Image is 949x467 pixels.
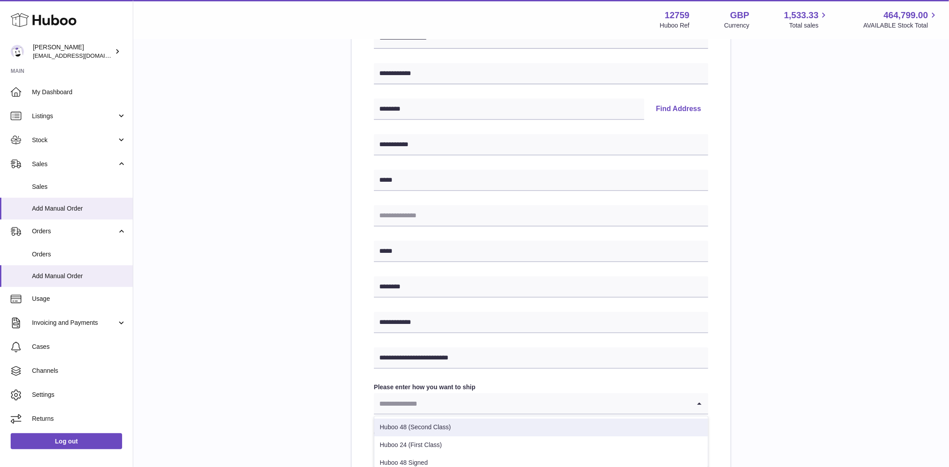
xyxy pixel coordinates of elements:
[374,419,708,436] li: Huboo 48 (Second Class)
[884,9,928,21] span: 464,799.00
[33,52,131,59] span: [EMAIL_ADDRESS][DOMAIN_NAME]
[374,436,708,454] li: Huboo 24 (First Class)
[32,367,126,375] span: Channels
[784,9,819,21] span: 1,533.33
[374,393,708,415] div: Search for option
[32,391,126,399] span: Settings
[32,415,126,423] span: Returns
[32,343,126,351] span: Cases
[32,160,117,168] span: Sales
[33,43,113,60] div: [PERSON_NAME]
[32,183,126,191] span: Sales
[32,295,126,303] span: Usage
[32,272,126,280] span: Add Manual Order
[665,9,690,21] strong: 12759
[32,204,126,213] span: Add Manual Order
[32,88,126,96] span: My Dashboard
[863,9,938,30] a: 464,799.00 AVAILABLE Stock Total
[32,227,117,235] span: Orders
[649,99,708,120] button: Find Address
[374,393,691,414] input: Search for option
[11,433,122,449] a: Log out
[784,9,829,30] a: 1,533.33 Total sales
[789,21,829,30] span: Total sales
[32,319,117,327] span: Invoicing and Payments
[32,136,117,144] span: Stock
[863,21,938,30] span: AVAILABLE Stock Total
[730,9,749,21] strong: GBP
[32,112,117,120] span: Listings
[32,250,126,259] span: Orders
[724,21,750,30] div: Currency
[374,383,708,391] label: Please enter how you want to ship
[11,45,24,58] img: sofiapanwar@unndr.com
[660,21,690,30] div: Huboo Ref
